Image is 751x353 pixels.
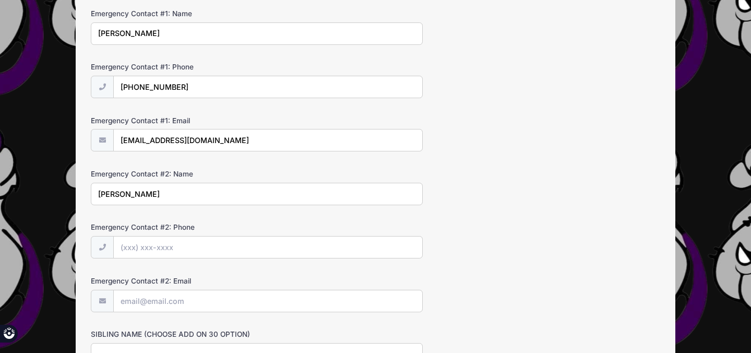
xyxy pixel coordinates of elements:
[91,62,281,72] label: Emergency Contact #1: Phone
[91,8,281,19] label: Emergency Contact #1: Name
[91,329,281,339] label: SIBLING NAME (CHOOSE ADD ON 30 OPTION)
[113,290,423,312] input: email@email.com
[91,115,281,126] label: Emergency Contact #1: Email
[91,169,281,179] label: Emergency Contact #2: Name
[113,236,423,258] input: (xxx) xxx-xxxx
[91,276,281,286] label: Emergency Contact #2: Email
[113,129,423,151] input: email@email.com
[91,222,281,232] label: Emergency Contact #2: Phone
[113,76,423,98] input: (xxx) xxx-xxxx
